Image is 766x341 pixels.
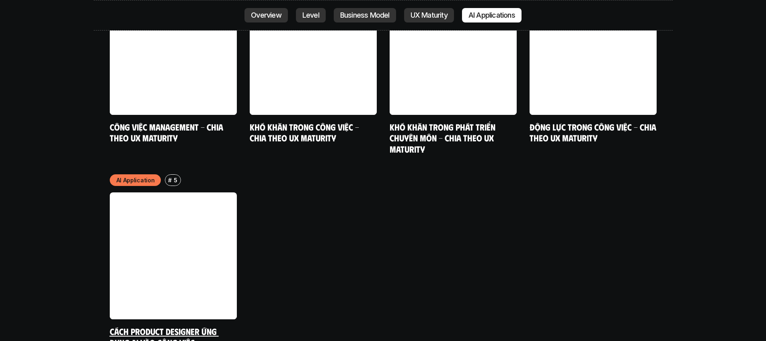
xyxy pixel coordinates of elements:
a: Khó khăn trong công việc - Chia theo UX Maturity [250,121,361,143]
a: Động lực trong công việc - Chia theo UX Maturity [530,121,658,143]
a: Overview [244,8,288,22]
p: 5 [174,176,177,184]
p: AI Application [116,176,155,184]
a: Công việc Management - Chia theo UX maturity [110,121,225,143]
a: Khó khăn trong phát triển chuyên môn - Chia theo UX Maturity [390,121,497,154]
h6: # [168,177,172,183]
